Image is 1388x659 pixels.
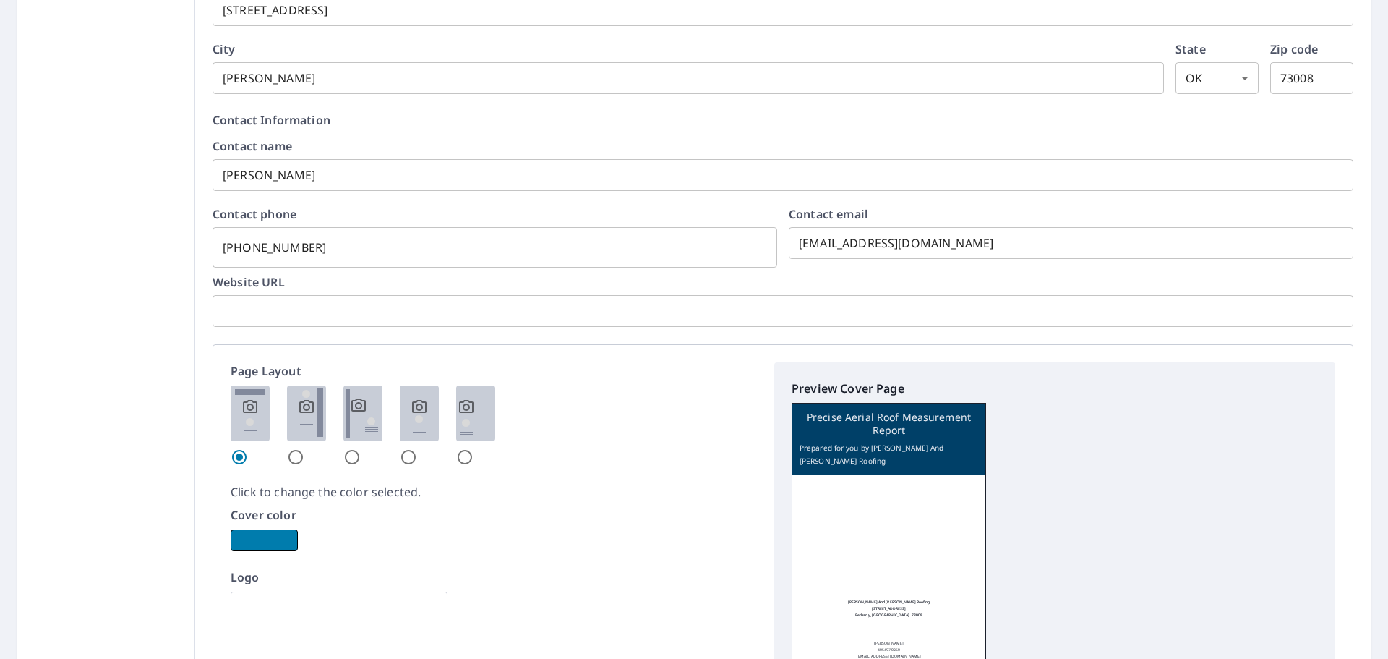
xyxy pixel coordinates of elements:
label: Zip code [1270,43,1353,55]
p: [PERSON_NAME] [874,640,904,647]
p: [STREET_ADDRESS] [872,605,907,612]
p: [PERSON_NAME] And [PERSON_NAME] Roofing [848,599,930,605]
p: Precise Aerial Roof Measurement Report [800,411,978,437]
p: Contact Information [213,111,1353,129]
img: 4 [400,386,439,441]
div: OK [1175,62,1259,94]
label: State [1175,43,1259,55]
label: Contact phone [213,208,777,220]
p: Prepared for you by [PERSON_NAME] And [PERSON_NAME] Roofing [800,441,978,467]
img: 5 [456,386,495,441]
label: Website URL [213,276,1353,288]
p: Page Layout [231,362,757,380]
p: 4054970250 [878,647,899,653]
p: Logo [231,569,757,586]
p: Cover color [231,506,757,524]
p: Click to change the color selected. [231,483,757,501]
label: Contact email [789,208,1353,220]
label: City [213,43,1164,55]
em: OK [1186,72,1202,85]
label: Contact name [213,140,1353,152]
img: logo [845,487,933,524]
img: 2 [287,386,326,441]
p: Bethany, [GEOGRAPHIC_DATA]. 73008 [855,612,922,618]
img: 3 [343,386,382,441]
img: 1 [231,386,270,441]
p: Preview Cover Page [792,380,1318,397]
